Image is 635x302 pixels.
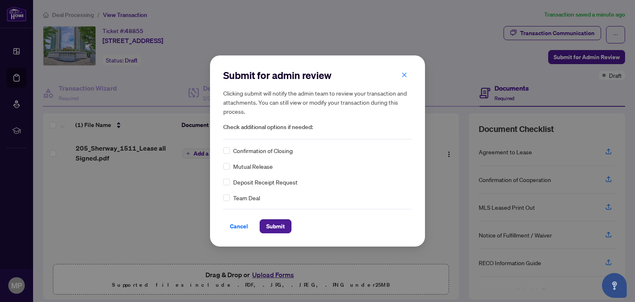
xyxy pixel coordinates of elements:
[401,72,407,78] span: close
[223,219,255,233] button: Cancel
[266,220,285,233] span: Submit
[233,162,273,171] span: Mutual Release
[233,193,260,202] span: Team Deal
[602,273,627,298] button: Open asap
[223,69,412,82] h2: Submit for admin review
[230,220,248,233] span: Cancel
[233,146,293,155] span: Confirmation of Closing
[223,89,412,116] h5: Clicking submit will notify the admin team to review your transaction and attachments. You can st...
[260,219,291,233] button: Submit
[233,177,298,187] span: Deposit Receipt Request
[223,122,412,132] span: Check additional options if needed:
